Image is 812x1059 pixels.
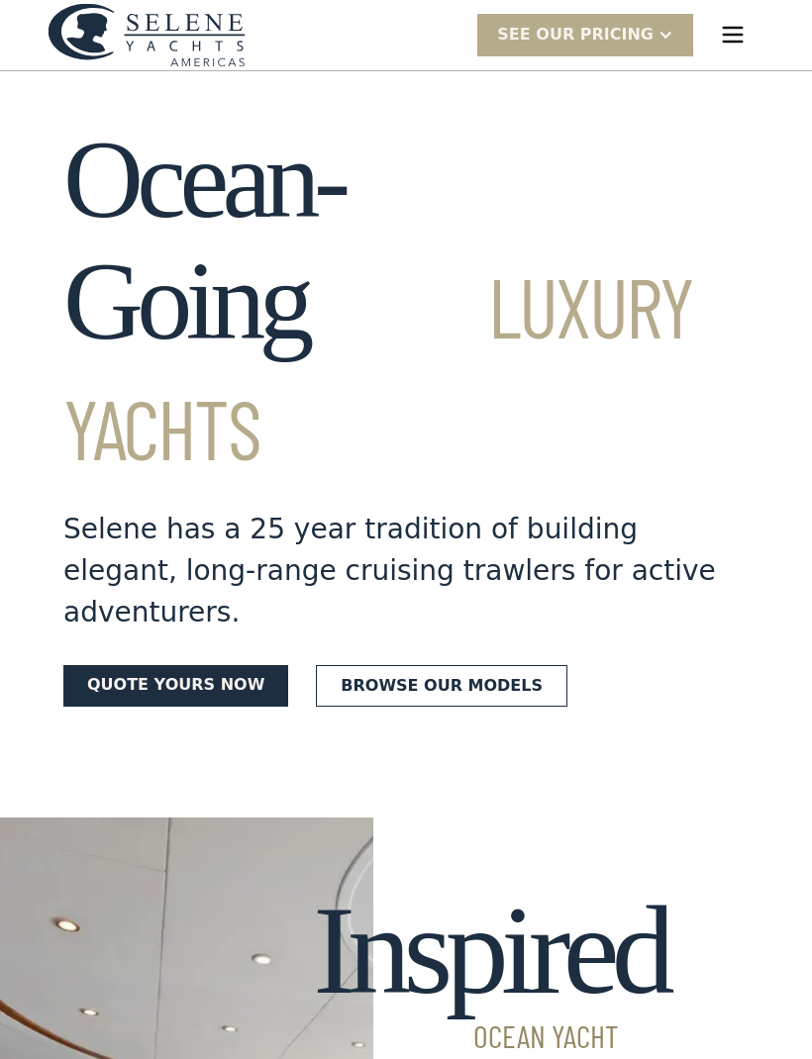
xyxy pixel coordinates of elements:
[48,3,246,67] img: logo
[63,665,288,707] a: Quote yours now
[316,665,567,707] a: Browse our models
[63,509,749,633] div: Selene has a 25 year tradition of building elegant, long-range cruising trawlers for active adven...
[63,119,749,485] h1: Ocean-Going
[701,3,764,66] div: menu
[497,23,654,47] div: SEE Our Pricing
[313,1019,667,1051] span: Ocean Yacht
[63,255,692,477] span: Luxury Yachts
[477,14,693,56] div: SEE Our Pricing
[48,3,246,67] a: home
